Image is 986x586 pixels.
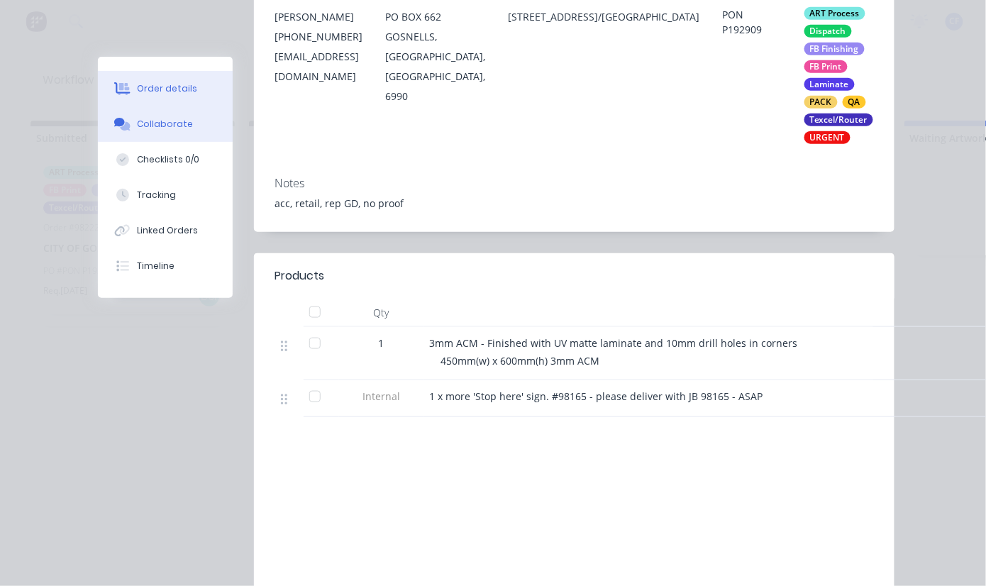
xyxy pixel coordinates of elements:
div: FB Print [804,60,848,73]
div: [STREET_ADDRESS]/[GEOGRAPHIC_DATA] [509,7,700,27]
button: Linked Orders [98,213,233,248]
div: QA [843,96,866,109]
div: PACK [804,96,838,109]
span: 1 [379,336,384,350]
div: PO BOX 662 [386,7,486,27]
button: Timeline [98,248,233,284]
div: Dispatch [804,25,852,38]
div: Tracking [137,189,176,201]
button: Order details [98,71,233,106]
div: [STREET_ADDRESS]/[GEOGRAPHIC_DATA] [509,7,700,52]
div: [EMAIL_ADDRESS][DOMAIN_NAME] [275,47,363,87]
div: Products [275,267,325,284]
div: Qty [339,299,424,327]
div: [PERSON_NAME][PHONE_NUMBER][EMAIL_ADDRESS][DOMAIN_NAME] [275,7,363,87]
button: Collaborate [98,106,233,142]
span: Internal [345,389,419,404]
div: GOSNELLS, [GEOGRAPHIC_DATA], [GEOGRAPHIC_DATA], 6990 [386,27,486,106]
div: Checklists 0/0 [137,153,199,166]
div: Texcel/Router [804,114,873,126]
div: PO BOX 662GOSNELLS, [GEOGRAPHIC_DATA], [GEOGRAPHIC_DATA], 6990 [386,7,486,106]
span: 3mm ACM - Finished with UV matte laminate and 10mm drill holes in corners [430,336,798,350]
div: Notes [275,177,873,190]
div: PON P192909 [723,7,782,37]
div: [PHONE_NUMBER] [275,27,363,47]
div: acc, retail, rep GD, no proof [275,196,873,211]
div: Laminate [804,78,855,91]
div: Timeline [137,260,175,272]
button: Checklists 0/0 [98,142,233,177]
div: [PERSON_NAME] [275,7,363,27]
button: Tracking [98,177,233,213]
span: 1 x more 'Stop here' sign. #98165 - please deliver with JB 98165 - ASAP [430,389,763,403]
div: Collaborate [137,118,193,131]
div: URGENT [804,131,851,144]
div: FB Finishing [804,43,865,55]
span: 450mm(w) x 600mm(h) 3mm ACM [441,354,600,367]
div: Linked Orders [137,224,198,237]
div: Order details [137,82,197,95]
div: ART Process [804,7,865,20]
